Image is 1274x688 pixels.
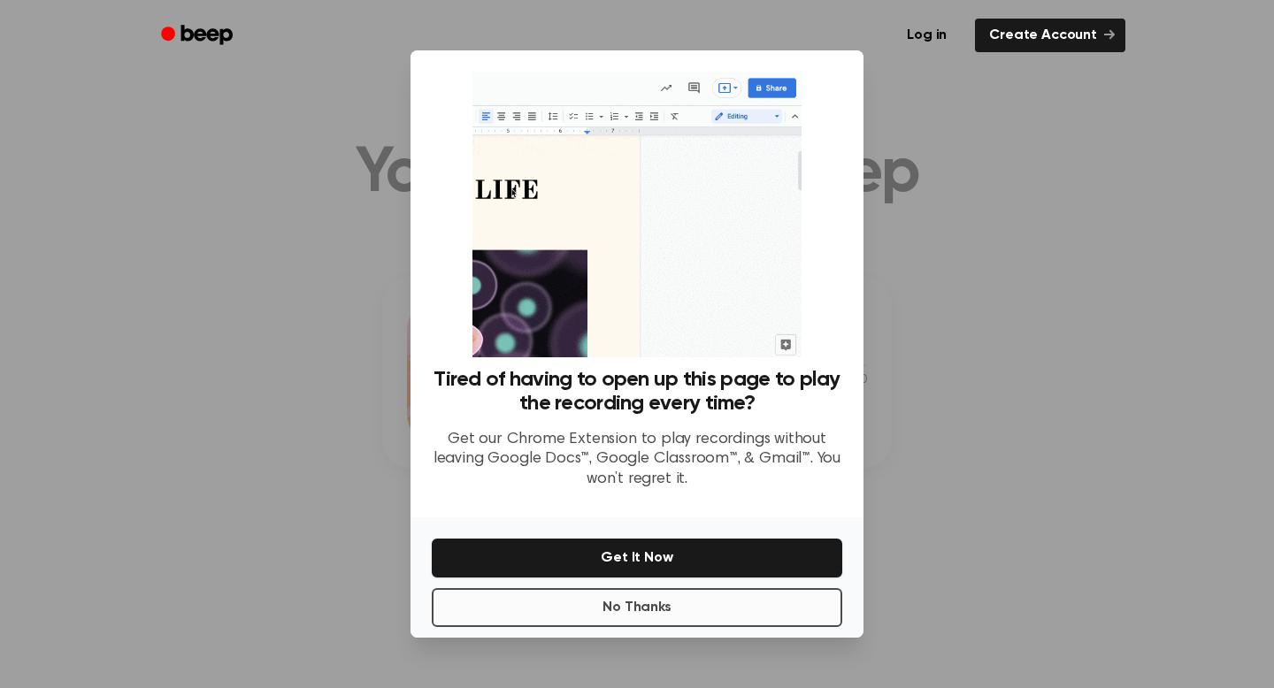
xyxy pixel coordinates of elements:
[975,19,1125,52] a: Create Account
[149,19,249,53] a: Beep
[472,72,801,357] img: Beep extension in action
[432,588,842,627] button: No Thanks
[432,430,842,490] p: Get our Chrome Extension to play recordings without leaving Google Docs™, Google Classroom™, & Gm...
[432,539,842,577] button: Get It Now
[432,368,842,416] h3: Tired of having to open up this page to play the recording every time?
[889,15,964,56] a: Log in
